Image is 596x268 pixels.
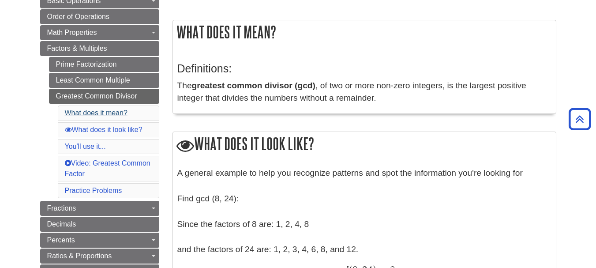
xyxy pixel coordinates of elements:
a: Ratios & Proportions [40,249,159,264]
a: You'll use it... [65,143,106,150]
a: What does it look like? [65,126,142,133]
a: Math Properties [40,25,159,40]
span: Fractions [47,204,76,212]
span: Order of Operations [47,13,109,20]
span: Factors & Multiples [47,45,107,52]
h3: Definitions: [177,62,551,75]
span: Ratios & Proportions [47,252,112,260]
a: Least Common Multiple [49,73,159,88]
a: Order of Operations [40,9,159,24]
a: Greatest Common Divisor [49,89,159,104]
strong: greatest common divisor (gcd) [192,81,315,90]
a: Percents [40,233,159,248]
a: Decimals [40,217,159,232]
a: Prime Factorization [49,57,159,72]
a: Practice Problems [65,187,122,194]
a: Fractions [40,201,159,216]
a: Back to Top [566,113,594,125]
a: What does it mean? [65,109,127,117]
span: Math Properties [47,29,97,36]
a: Video: Greatest Common Factor [65,159,150,177]
h2: What does it look like? [173,132,556,157]
h2: What does it mean? [173,20,556,44]
a: Factors & Multiples [40,41,159,56]
span: Percents [47,236,75,244]
p: The , of two or more non-zero integers, is the largest positive integer that divides the numbers ... [177,79,551,105]
span: Decimals [47,220,76,228]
